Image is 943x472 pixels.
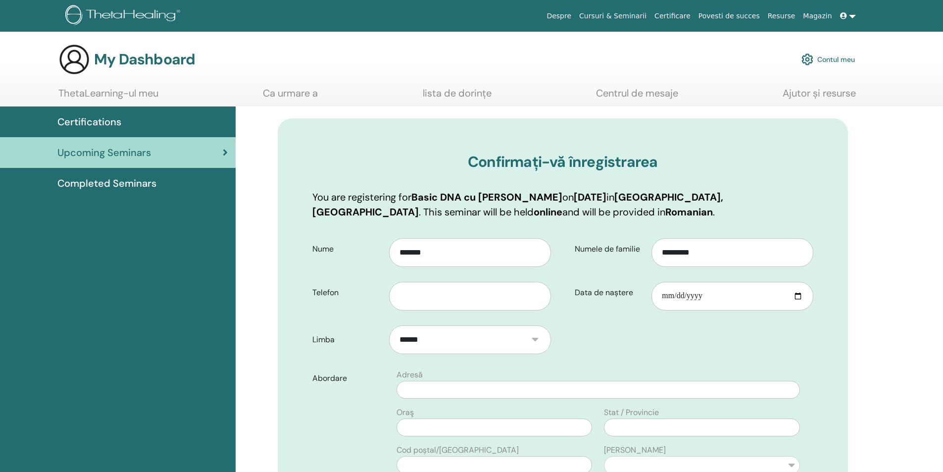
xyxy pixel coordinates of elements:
[575,7,650,25] a: Cursuri & Seminarii
[695,7,764,25] a: Povesti de succes
[57,176,156,191] span: Completed Seminars
[312,190,813,219] p: You are registering for on in . This seminar will be held and will be provided in .
[423,87,492,106] a: lista de dorințe
[801,51,813,68] img: cog.svg
[312,153,813,171] h3: Confirmați-vă înregistrarea
[574,191,606,204] b: [DATE]
[58,44,90,75] img: generic-user-icon.jpg
[764,7,799,25] a: Resurse
[604,444,666,456] label: [PERSON_NAME]
[263,87,318,106] a: Ca urmare a
[534,206,562,218] b: online
[650,7,695,25] a: Certificare
[305,240,390,259] label: Nume
[65,5,184,27] img: logo.png
[596,87,678,106] a: Centrul de mesaje
[58,87,158,106] a: ThetaLearning-ul meu
[94,51,195,68] h3: My Dashboard
[783,87,856,106] a: Ajutor și resurse
[397,369,423,381] label: Adresă
[801,49,855,70] a: Contul meu
[567,240,652,259] label: Numele de familie
[305,369,391,388] label: Abordare
[397,444,519,456] label: Cod poștal/[GEOGRAPHIC_DATA]
[305,330,390,349] label: Limba
[604,407,659,419] label: Stat / Provincie
[397,407,414,419] label: Oraş
[543,7,575,25] a: Despre
[799,7,836,25] a: Magazin
[57,145,151,160] span: Upcoming Seminars
[411,191,562,204] b: Basic DNA cu [PERSON_NAME]
[57,114,121,129] span: Certifications
[567,283,652,302] label: Data de naștere
[305,283,390,302] label: Telefon
[665,206,713,218] b: Romanian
